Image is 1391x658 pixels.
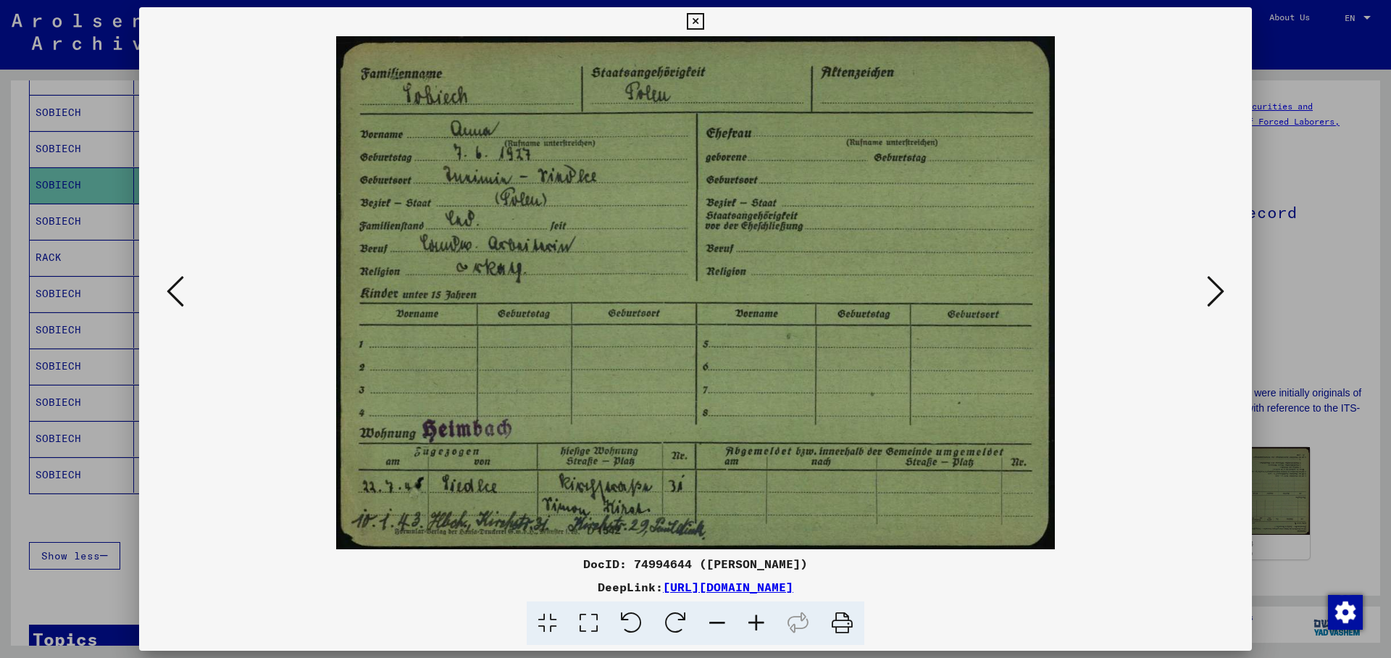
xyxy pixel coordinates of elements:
[663,580,793,594] a: [URL][DOMAIN_NAME]
[1327,594,1362,629] div: Change consent
[139,578,1252,596] div: DeepLink:
[139,555,1252,572] div: DocID: 74994644 ([PERSON_NAME])
[1328,595,1363,630] img: Change consent
[188,36,1203,549] img: 001.jpg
